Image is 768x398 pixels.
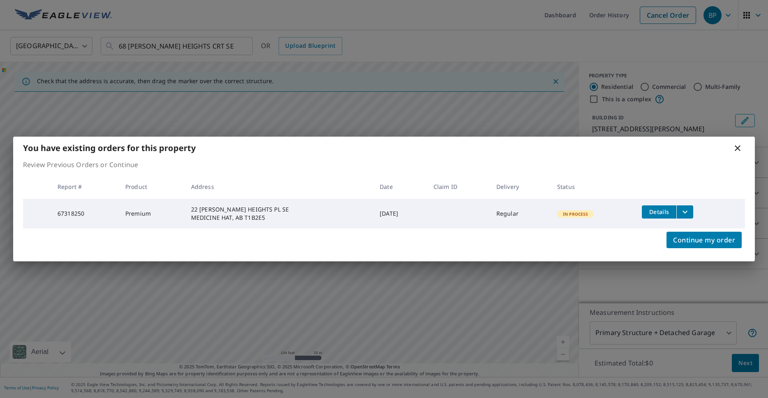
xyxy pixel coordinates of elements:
button: Continue my order [667,232,742,248]
td: Regular [490,199,551,228]
p: Review Previous Orders or Continue [23,160,745,170]
button: detailsBtn-67318250 [642,205,676,219]
th: Product [119,175,185,199]
span: Details [647,208,671,216]
th: Address [185,175,373,199]
button: filesDropdownBtn-67318250 [676,205,693,219]
td: [DATE] [373,199,427,228]
th: Date [373,175,427,199]
span: In Process [558,211,593,217]
td: 67318250 [51,199,119,228]
th: Delivery [490,175,551,199]
th: Status [551,175,635,199]
th: Report # [51,175,119,199]
th: Claim ID [427,175,490,199]
div: 22 [PERSON_NAME] HEIGHTS PL SE MEDICINE HAT, AB T1B2E5 [191,205,367,222]
b: You have existing orders for this property [23,142,196,154]
span: Continue my order [673,234,735,246]
td: Premium [119,199,185,228]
